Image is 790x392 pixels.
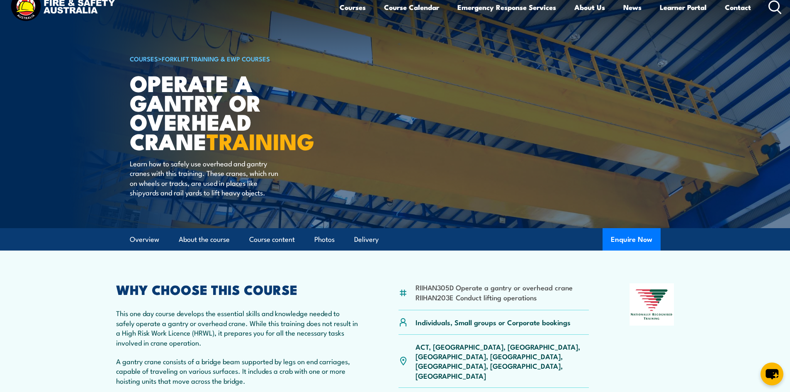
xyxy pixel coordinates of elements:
[130,229,159,251] a: Overview
[116,356,358,385] p: A gantry crane consists of a bridge beam supported by legs on end carriages, capable of traveling...
[179,229,230,251] a: About the course
[314,229,335,251] a: Photos
[130,158,281,197] p: Learn how to safely use overhead and gantry cranes with this training. These cranes, which run on...
[162,54,270,63] a: Forklift Training & EWP Courses
[603,228,661,251] button: Enquire Now
[249,229,295,251] a: Course content
[354,229,379,251] a: Delivery
[130,54,158,63] a: COURSES
[130,54,335,63] h6: >
[116,283,358,295] h2: WHY CHOOSE THIS COURSE
[630,283,674,326] img: Nationally Recognised Training logo.
[416,292,573,302] li: RIIHAN203E Conduct lifting operations
[761,363,783,385] button: chat-button
[130,73,335,151] h1: Operate a Gantry or Overhead Crane
[416,342,589,381] p: ACT, [GEOGRAPHIC_DATA], [GEOGRAPHIC_DATA], [GEOGRAPHIC_DATA], [GEOGRAPHIC_DATA], [GEOGRAPHIC_DATA...
[416,317,571,327] p: Individuals, Small groups or Corporate bookings
[116,308,358,347] p: This one day course develops the essential skills and knowledge needed to safely operate a gantry...
[416,282,573,292] li: RIIHAN305D Operate a gantry or overhead crane
[207,123,314,158] strong: TRAINING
